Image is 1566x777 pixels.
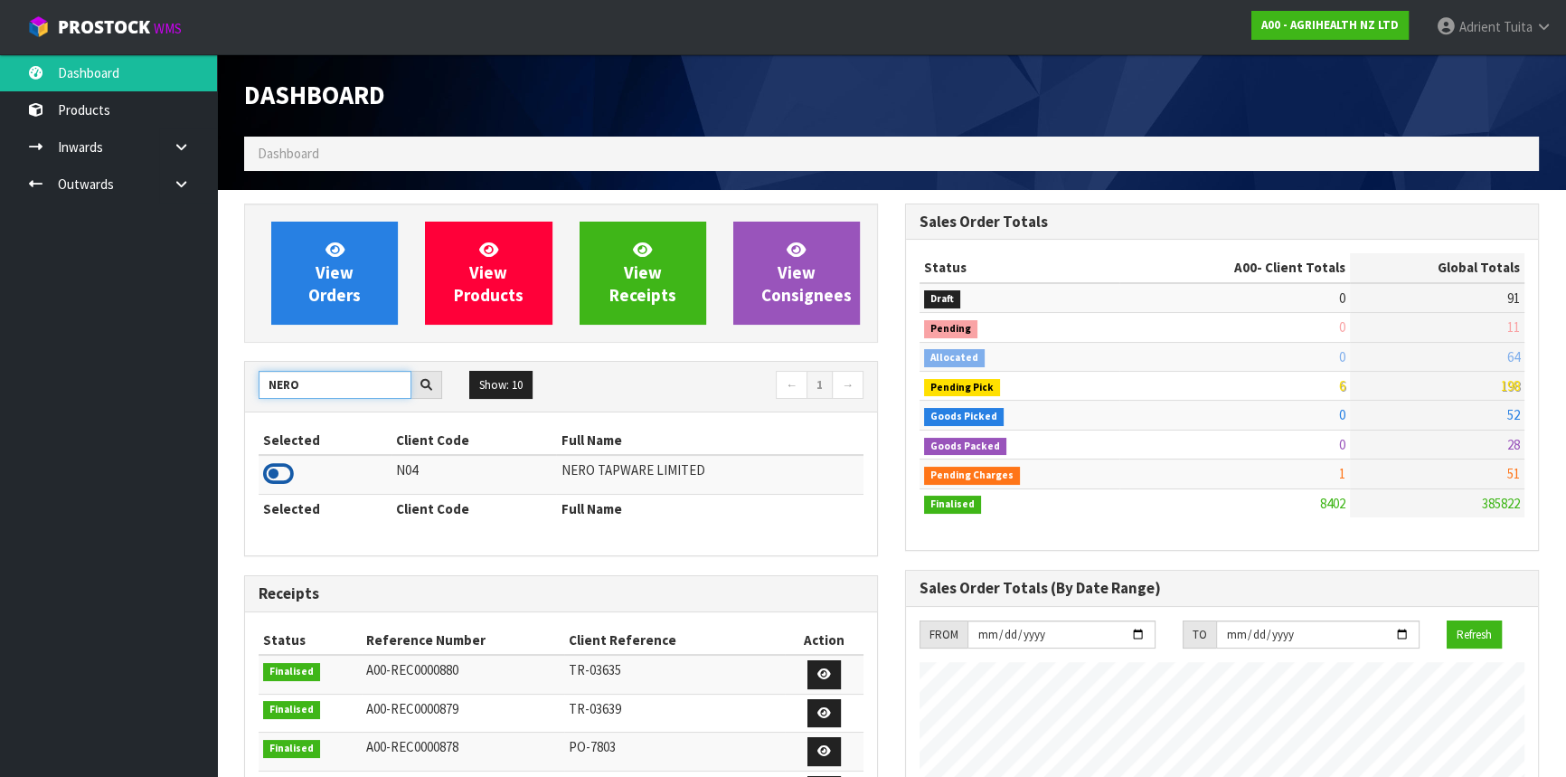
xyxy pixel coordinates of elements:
span: A00-REC0000879 [366,700,458,717]
div: TO [1183,621,1216,649]
h3: Receipts [259,585,863,602]
th: - Client Totals [1119,253,1350,282]
span: ProStock [58,15,150,39]
a: ViewReceipts [580,222,706,325]
span: 198 [1501,377,1520,394]
span: Pending [924,320,977,338]
th: Full Name [556,494,863,523]
span: 0 [1339,348,1345,365]
a: A00 - AGRIHEALTH NZ LTD [1251,11,1409,40]
input: Search clients [259,371,411,399]
span: 0 [1339,436,1345,453]
a: ViewProducts [425,222,552,325]
span: View Consignees [761,239,852,307]
h3: Sales Order Totals (By Date Range) [920,580,1524,597]
span: Pending Charges [924,467,1020,485]
span: 64 [1507,348,1520,365]
span: 0 [1339,289,1345,307]
span: 11 [1507,318,1520,336]
th: Status [920,253,1119,282]
td: NERO TAPWARE LIMITED [556,455,863,494]
div: FROM [920,621,967,649]
button: Refresh [1447,621,1502,649]
span: Adrient [1459,18,1501,35]
th: Full Name [556,426,863,455]
th: Status [259,626,362,655]
span: View Orders [308,239,361,307]
span: 52 [1507,406,1520,423]
button: Show: 10 [469,371,533,400]
a: ← [776,371,807,400]
th: Action [785,626,863,655]
span: Dashboard [258,145,319,162]
span: Finalised [263,701,320,719]
span: 385822 [1482,495,1520,512]
span: PO-7803 [569,738,616,755]
nav: Page navigation [575,371,864,403]
span: 0 [1339,318,1345,336]
span: TR-03639 [569,700,621,717]
span: 1 [1339,465,1345,482]
a: 1 [807,371,833,400]
span: A00 [1234,259,1257,276]
span: Finalised [263,663,320,681]
span: Pending Pick [924,379,1000,397]
a: ViewOrders [271,222,398,325]
h3: Sales Order Totals [920,213,1524,231]
span: TR-03635 [569,661,621,678]
th: Client Code [391,494,557,523]
span: Allocated [924,349,985,367]
span: 8402 [1320,495,1345,512]
th: Client Reference [564,626,785,655]
img: cube-alt.png [27,15,50,38]
span: Goods Packed [924,438,1006,456]
span: Finalised [263,740,320,758]
a: → [832,371,863,400]
span: 6 [1339,377,1345,394]
th: Global Totals [1350,253,1524,282]
span: Dashboard [244,79,385,111]
span: 28 [1507,436,1520,453]
td: N04 [391,455,557,494]
th: Client Code [391,426,557,455]
span: Draft [924,290,960,308]
strong: A00 - AGRIHEALTH NZ LTD [1261,17,1399,33]
th: Selected [259,494,391,523]
th: Selected [259,426,391,455]
span: A00-REC0000878 [366,738,458,755]
span: Goods Picked [924,408,1004,426]
span: 0 [1339,406,1345,423]
th: Reference Number [362,626,564,655]
span: Finalised [924,496,981,514]
span: View Products [454,239,524,307]
small: WMS [154,20,182,37]
a: ViewConsignees [733,222,860,325]
span: Tuita [1504,18,1533,35]
span: A00-REC0000880 [366,661,458,678]
span: View Receipts [609,239,676,307]
span: 51 [1507,465,1520,482]
span: 91 [1507,289,1520,307]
